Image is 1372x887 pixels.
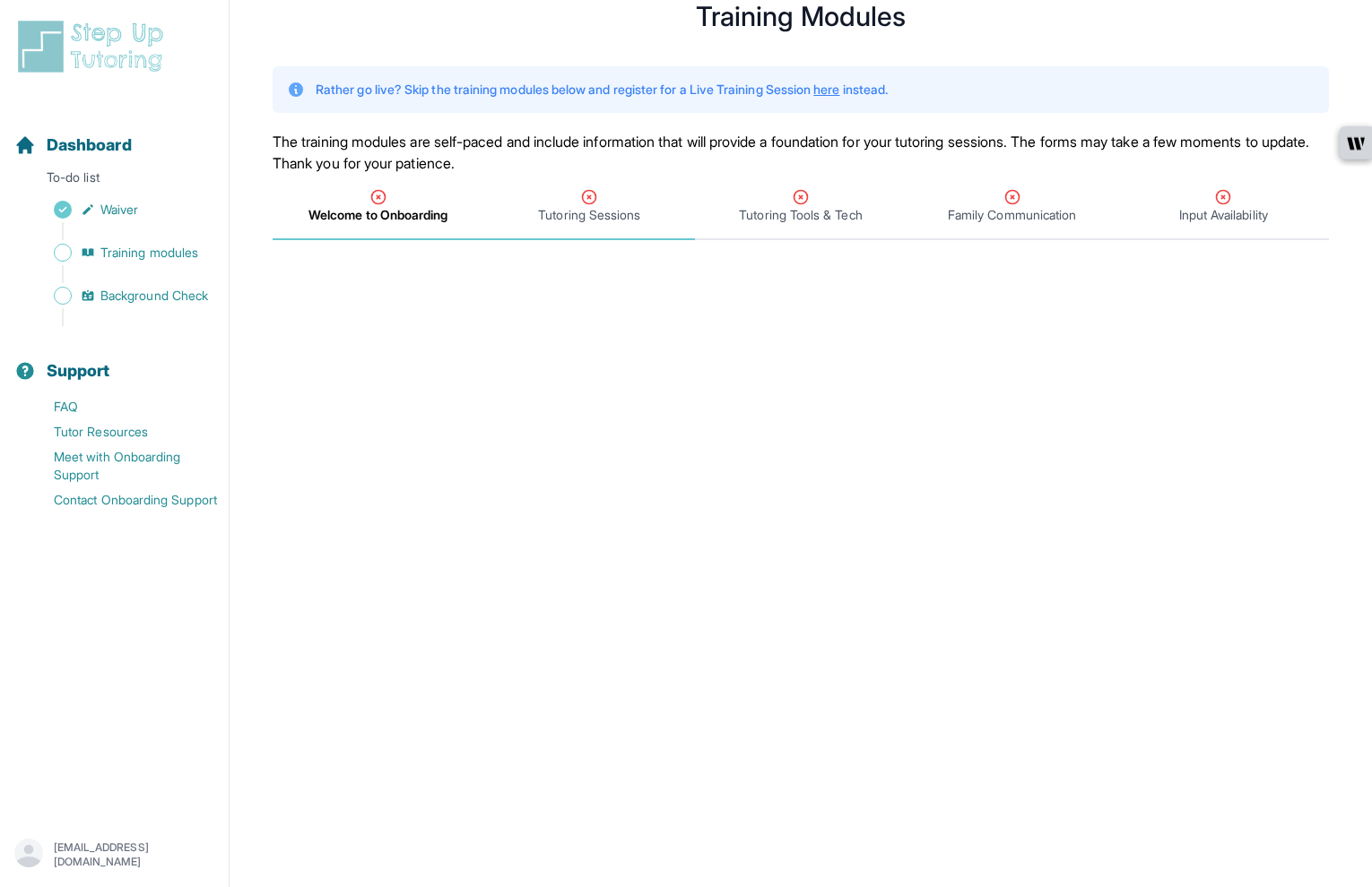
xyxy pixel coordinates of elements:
[948,206,1076,224] span: Family Communication
[1179,206,1268,224] span: Input Availability
[14,419,229,444] a: Tutor Resources
[14,839,214,871] button: [EMAIL_ADDRESS][DOMAIN_NAME]
[54,840,214,869] p: [EMAIL_ADDRESS][DOMAIN_NAME]
[813,82,839,97] a: here
[14,197,229,222] a: Waiver
[100,287,208,305] span: Background Check
[308,206,447,224] span: Welcome to Onboarding
[14,444,229,487] a: Meet with Onboarding Support
[316,81,888,99] p: Rather go live? Skip the training modules below and register for a Live Training Session instead.
[14,283,229,308] a: Background Check
[14,240,229,265] a: Training modules
[14,487,229,512] a: Contact Onboarding Support
[47,133,132,158] span: Dashboard
[100,244,198,262] span: Training modules
[273,131,1329,174] p: The training modules are self-paced and include information that will provide a foundation for yo...
[14,133,132,158] a: Dashboard
[7,330,221,391] button: Support
[273,5,1329,27] h1: Training Modules
[47,358,110,383] span: Support
[7,104,221,165] button: Dashboard
[7,168,221,194] p: To-do list
[538,206,640,224] span: Tutoring Sessions
[14,394,229,419] a: FAQ
[14,18,174,75] img: logo
[100,201,138,219] span: Waiver
[273,174,1329,240] nav: Tabs
[739,206,862,224] span: Tutoring Tools & Tech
